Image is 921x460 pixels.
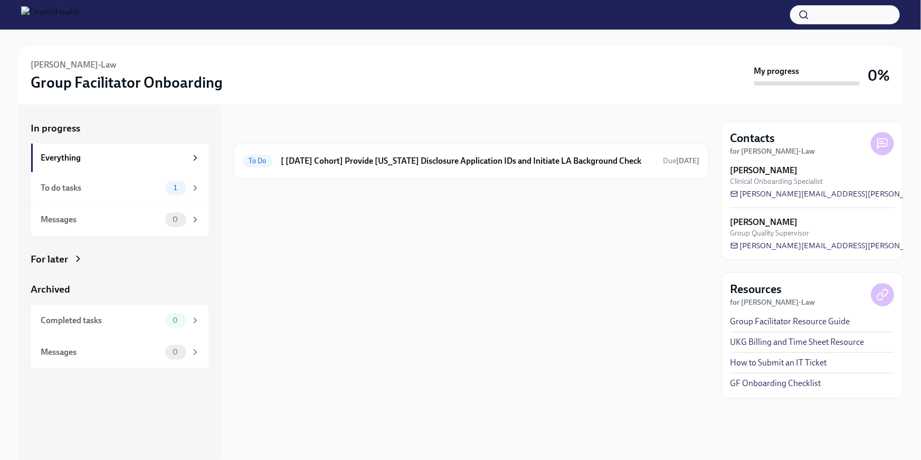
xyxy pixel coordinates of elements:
[730,336,865,348] a: UKG Billing and Time Sheet Resource
[41,346,161,358] div: Messages
[166,215,184,223] span: 0
[730,147,815,156] strong: for [PERSON_NAME]-Law
[677,156,700,165] strong: [DATE]
[31,73,223,92] h3: Group Facilitator Onboarding
[663,156,700,166] span: August 13th, 2025 10:00
[21,6,80,23] img: CharlieHealth
[243,157,273,165] span: To Do
[31,204,208,236] a: Messages0
[868,66,890,85] h3: 0%
[166,348,184,356] span: 0
[730,130,775,146] h4: Contacts
[31,172,208,204] a: To do tasks1
[234,121,283,135] div: In progress
[730,281,782,297] h4: Resources
[31,144,208,172] a: Everything
[730,298,815,307] strong: for [PERSON_NAME]-Law
[31,252,69,266] div: For later
[730,217,798,228] strong: [PERSON_NAME]
[281,155,655,167] h6: [ [DATE] Cohort] Provide [US_STATE] Disclosure Application IDs and Initiate LA Background Check
[31,59,117,71] h6: [PERSON_NAME]-Law
[31,121,208,135] a: In progress
[663,156,700,165] span: Due
[730,378,821,389] a: GF Onboarding Checklist
[41,315,161,326] div: Completed tasks
[41,214,161,226] div: Messages
[243,153,700,170] a: To Do[ [DATE] Cohort] Provide [US_STATE] Disclosure Application IDs and Initiate LA Background Ch...
[31,336,208,368] a: Messages0
[730,165,798,176] strong: [PERSON_NAME]
[31,305,208,336] a: Completed tasks0
[31,252,208,266] a: For later
[167,184,183,192] span: 1
[166,316,184,324] span: 0
[730,316,850,327] a: Group Facilitator Resource Guide
[31,283,208,296] a: Archived
[41,182,161,194] div: To do tasks
[41,152,186,164] div: Everything
[754,65,800,77] strong: My progress
[730,176,823,186] span: Clinical Onboarding Specialist
[730,228,810,238] span: Group Quality Supervisor
[730,357,827,369] a: How to Submit an IT Ticket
